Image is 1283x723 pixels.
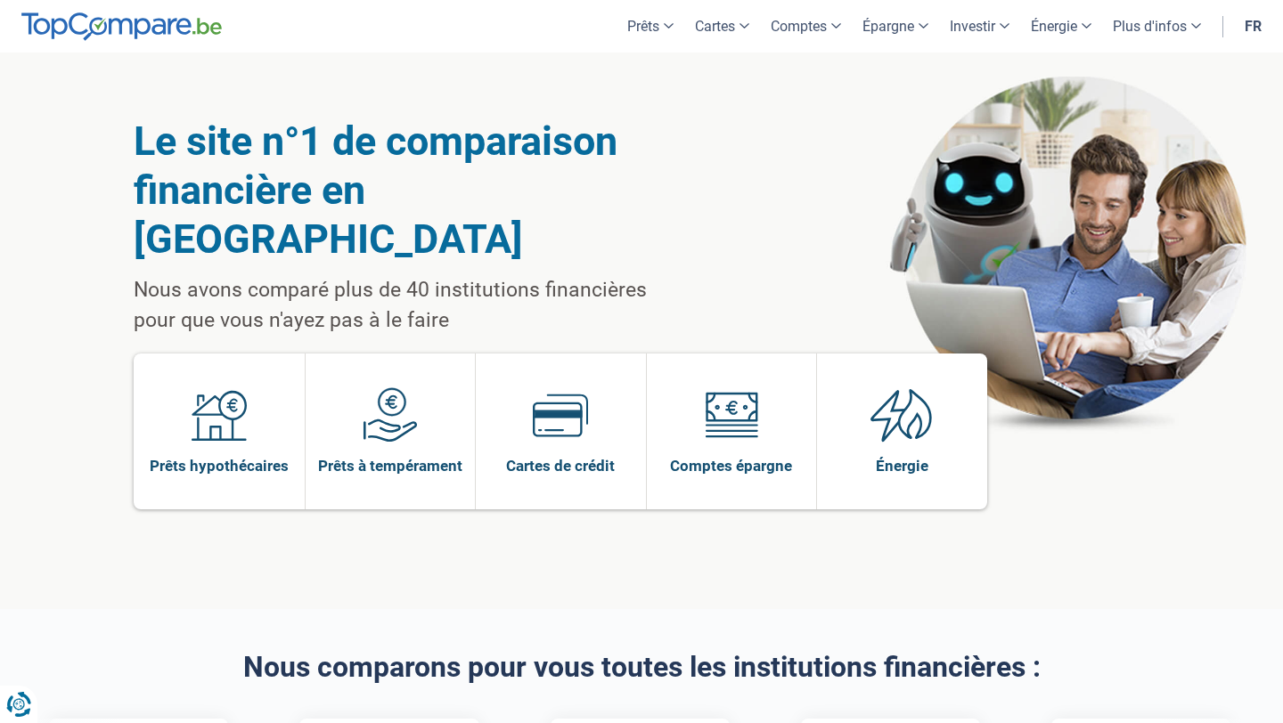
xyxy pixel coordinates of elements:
img: Énergie [870,387,933,443]
h1: Le site n°1 de comparaison financière en [GEOGRAPHIC_DATA] [134,117,692,264]
span: Prêts à tempérament [318,456,462,475]
a: Prêts à tempérament Prêts à tempérament [306,353,476,509]
img: Comptes épargne [704,387,759,443]
img: Prêts hypothécaires [192,387,247,443]
img: TopCompare [21,12,222,41]
a: Comptes épargne Comptes épargne [647,353,817,509]
h2: Nous comparons pour vous toutes les institutions financières : [134,652,1149,683]
img: Prêts à tempérament [363,387,418,443]
a: Énergie Énergie [817,353,987,509]
span: Prêts hypothécaires [150,456,289,475]
a: Prêts hypothécaires Prêts hypothécaires [134,353,305,509]
span: Énergie [876,456,928,475]
img: Cartes de crédit [533,387,588,443]
p: Nous avons comparé plus de 40 institutions financières pour que vous n'ayez pas à le faire [134,275,692,336]
span: Comptes épargne [670,456,792,475]
span: Cartes de crédit [506,456,615,475]
a: Cartes de crédit Cartes de crédit [476,353,646,509]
